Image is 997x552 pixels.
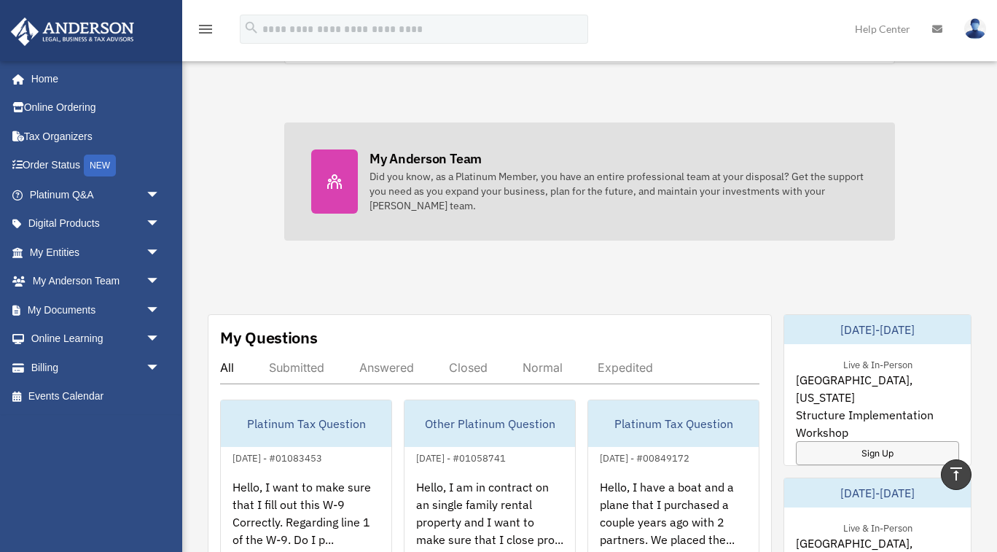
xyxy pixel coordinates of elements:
a: My Anderson Teamarrow_drop_down [10,267,182,296]
div: Live & In-Person [832,356,924,371]
a: Sign Up [796,441,959,465]
div: Platinum Tax Question [588,400,759,447]
a: Digital Productsarrow_drop_down [10,209,182,238]
a: My Entitiesarrow_drop_down [10,238,182,267]
span: Structure Implementation Workshop [796,406,959,441]
div: Submitted [269,360,324,375]
i: vertical_align_top [947,465,965,483]
a: Home [10,64,175,93]
a: vertical_align_top [941,459,971,490]
span: arrow_drop_down [146,180,175,210]
div: Expedited [598,360,653,375]
div: [DATE]-[DATE] [784,315,971,344]
div: [DATE] - #00849172 [588,449,701,464]
i: menu [197,20,214,38]
div: Live & In-Person [832,519,924,534]
a: Online Learningarrow_drop_down [10,324,182,354]
div: NEW [84,155,116,176]
div: Closed [449,360,488,375]
div: My Anderson Team [370,149,482,168]
div: My Questions [220,327,318,349]
a: Online Ordering [10,93,182,123]
span: arrow_drop_down [146,238,175,268]
span: arrow_drop_down [146,295,175,325]
span: [GEOGRAPHIC_DATA], [US_STATE] [796,371,959,406]
div: Other Platinum Question [404,400,575,447]
a: My Anderson Team Did you know, as a Platinum Member, you have an entire professional team at your... [284,123,895,241]
div: [DATE]-[DATE] [784,478,971,508]
a: Events Calendar [10,382,182,411]
span: arrow_drop_down [146,324,175,354]
span: arrow_drop_down [146,267,175,297]
div: [DATE] - #01083453 [221,449,334,464]
i: search [243,20,259,36]
a: My Documentsarrow_drop_down [10,295,182,324]
span: arrow_drop_down [146,209,175,239]
a: menu [197,26,214,38]
div: Normal [523,360,563,375]
div: Platinum Tax Question [221,400,391,447]
a: Billingarrow_drop_down [10,353,182,382]
img: User Pic [964,18,986,39]
a: Order StatusNEW [10,151,182,181]
div: Answered [359,360,414,375]
a: Tax Organizers [10,122,182,151]
span: arrow_drop_down [146,353,175,383]
img: Anderson Advisors Platinum Portal [7,18,138,46]
div: Did you know, as a Platinum Member, you have an entire professional team at your disposal? Get th... [370,169,868,213]
div: All [220,360,234,375]
a: Platinum Q&Aarrow_drop_down [10,180,182,209]
div: [DATE] - #01058741 [404,449,517,464]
